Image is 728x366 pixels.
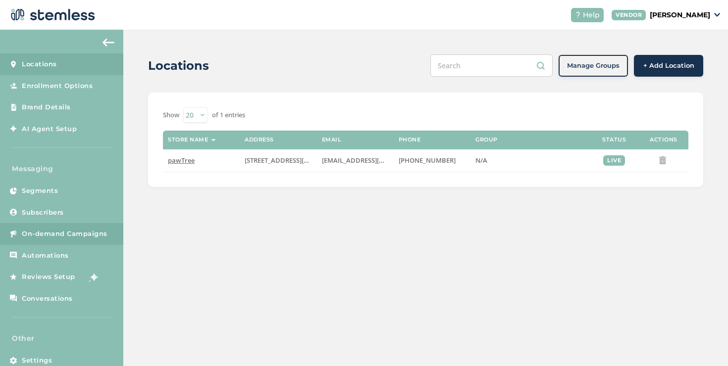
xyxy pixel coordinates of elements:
[634,55,703,77] button: + Add Location
[575,12,581,18] img: icon-help-white-03924b79.svg
[22,208,64,218] span: Subscribers
[245,156,352,165] span: [STREET_ADDRESS][PERSON_NAME]
[714,13,720,17] img: icon_down-arrow-small-66adaf34.svg
[22,102,71,112] span: Brand Details
[168,156,235,165] label: pawTree
[650,10,710,20] p: [PERSON_NAME]
[475,156,584,165] label: N/A
[22,356,52,366] span: Settings
[22,272,75,282] span: Reviews Setup
[678,319,728,366] iframe: Chat Widget
[163,110,179,120] label: Show
[22,59,57,69] span: Locations
[643,61,694,71] span: + Add Location
[322,156,430,165] span: [EMAIL_ADDRESS][DOMAIN_NAME]
[322,156,389,165] label: Support@pawtree.com
[8,5,95,25] img: logo-dark-0685b13c.svg
[22,81,93,91] span: Enrollment Options
[83,267,103,287] img: glitter-stars-b7820f95.gif
[399,156,466,165] label: (855) 940-5234
[212,110,245,120] label: of 1 entries
[22,229,107,239] span: On-demand Campaigns
[22,251,69,261] span: Automations
[22,294,73,304] span: Conversations
[583,10,600,20] span: Help
[322,137,342,143] label: Email
[148,57,209,75] h2: Locations
[103,39,114,46] img: icon-arrow-back-accent-c549486e.svg
[612,10,646,20] div: VENDOR
[245,137,274,143] label: Address
[639,131,688,149] th: Actions
[602,137,626,143] label: Status
[399,137,421,143] label: Phone
[567,61,620,71] span: Manage Groups
[559,55,628,77] button: Manage Groups
[211,139,216,141] img: icon-sort-1e1d7615.svg
[22,186,58,196] span: Segments
[168,156,195,165] span: pawTree
[245,156,312,165] label: 940 South Kimball Avenue
[168,137,208,143] label: Store name
[399,156,456,165] span: [PHONE_NUMBER]
[22,124,77,134] span: AI Agent Setup
[603,155,625,166] div: live
[475,137,498,143] label: Group
[430,54,553,77] input: Search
